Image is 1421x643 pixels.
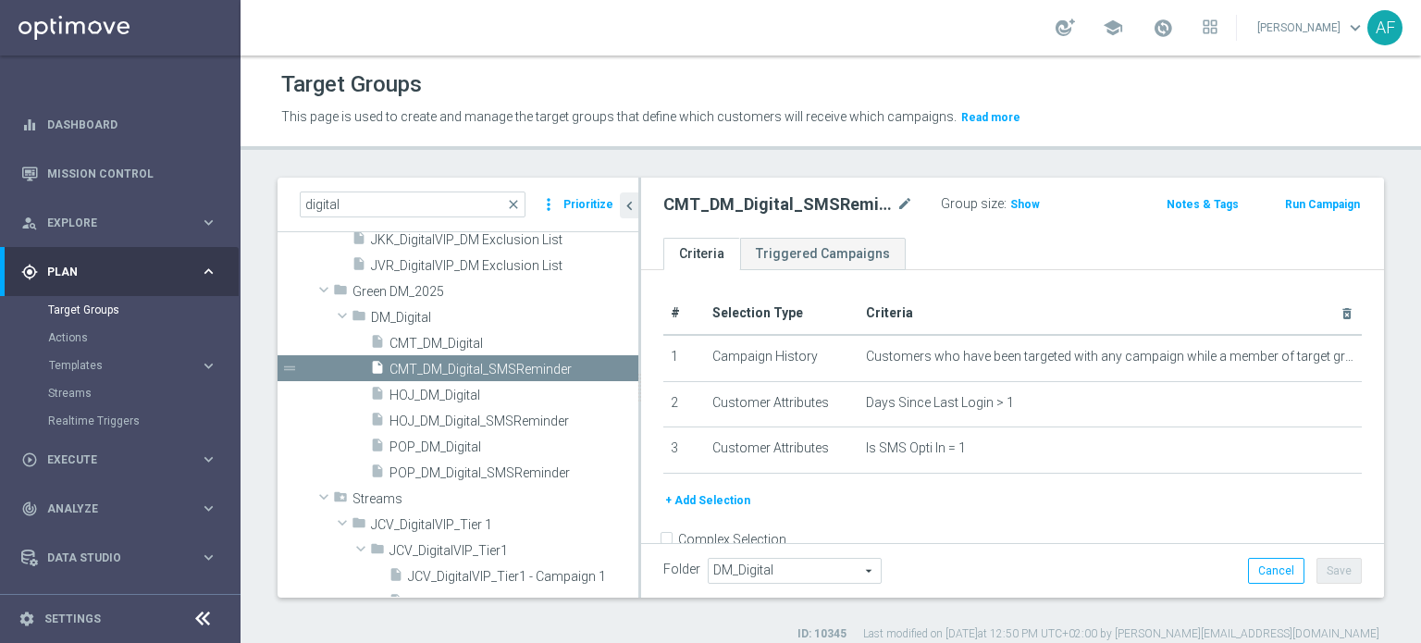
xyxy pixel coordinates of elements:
div: Actions [48,324,239,352]
td: Customer Attributes [705,427,859,474]
i: insert_drive_file [370,412,385,433]
span: Templates [49,360,181,371]
span: school [1103,18,1123,38]
span: JKK_DigitalVIP_DM Exclusion List [371,232,638,248]
i: keyboard_arrow_right [200,549,217,566]
i: keyboard_arrow_right [200,263,217,280]
i: mode_edit [896,193,913,216]
i: gps_fixed [21,264,38,280]
div: Analyze [21,501,200,517]
button: track_changes Analyze keyboard_arrow_right [20,501,218,516]
span: close [506,197,521,212]
span: Streams [352,491,638,507]
i: keyboard_arrow_right [200,357,217,375]
div: Mission Control [21,149,217,198]
button: + Add Selection [663,490,752,511]
span: Analyze [47,503,200,514]
span: Plan [47,266,200,278]
i: settings [19,611,35,627]
a: Triggered Campaigns [740,238,906,270]
div: Execute [21,451,200,468]
label: ID: 10345 [797,626,846,642]
span: JVR_DigitalVIP_DM Exclusion List [371,258,638,274]
i: insert_drive_file [370,386,385,407]
span: Data Studio [47,552,200,563]
td: Campaign History [705,335,859,381]
i: track_changes [21,501,38,517]
button: chevron_left [620,192,638,218]
i: insert_drive_file [352,256,366,278]
i: more_vert [539,192,558,217]
span: JCV_DigitalVIP_Tier1 [389,543,638,559]
h1: Target Groups [281,71,422,98]
i: folder [333,282,348,303]
button: Templates keyboard_arrow_right [48,358,218,373]
a: [PERSON_NAME]keyboard_arrow_down [1255,14,1367,42]
label: Group size [941,196,1004,212]
i: delete_forever [1340,306,1354,321]
button: Prioritize [561,192,616,217]
span: Execute [47,454,200,465]
i: insert_drive_file [389,593,403,614]
div: Streams [48,379,239,407]
label: Folder [663,562,700,577]
button: Cancel [1248,558,1304,584]
div: Realtime Triggers [48,407,239,435]
i: keyboard_arrow_right [200,451,217,468]
i: keyboard_arrow_right [200,500,217,517]
button: Mission Control [20,167,218,181]
span: Days Since Last Login > 1 [866,395,1014,411]
span: Green DM_2025 [352,284,638,300]
a: Optibot [47,582,193,631]
button: play_circle_outline Execute keyboard_arrow_right [20,452,218,467]
div: Templates [48,352,239,379]
div: Plan [21,264,200,280]
button: Data Studio keyboard_arrow_right [20,550,218,565]
a: Criteria [663,238,740,270]
button: Save [1316,558,1362,584]
div: Templates [49,360,200,371]
a: Target Groups [48,303,192,317]
label: : [1004,196,1007,212]
i: insert_drive_file [389,567,403,588]
span: POP_DM_Digital [389,439,638,455]
span: POP_DM_Digital_SMSReminder [389,465,638,481]
div: Optibot [21,582,217,631]
i: equalizer [21,117,38,133]
i: keyboard_arrow_right [200,214,217,231]
th: # [663,292,705,335]
span: Criteria [866,305,913,320]
th: Selection Type [705,292,859,335]
i: folder [352,308,366,329]
td: 2 [663,381,705,427]
i: folder [370,541,385,563]
td: 1 [663,335,705,381]
span: Is SMS Opti In = 1 [866,440,966,456]
button: person_search Explore keyboard_arrow_right [20,216,218,230]
i: insert_drive_file [370,360,385,381]
button: gps_fixed Plan keyboard_arrow_right [20,265,218,279]
div: Explore [21,215,200,231]
h2: CMT_DM_Digital_SMSReminder [663,193,893,216]
span: HOJ_DM_Digital [389,388,638,403]
a: Streams [48,386,192,401]
label: Complex Selection [678,531,786,549]
input: Quick find group or folder [300,192,525,217]
i: folder_special [333,489,348,511]
button: equalizer Dashboard [20,117,218,132]
div: Dashboard [21,100,217,149]
i: chevron_left [621,197,638,215]
div: AF [1367,10,1402,45]
span: Show [1010,198,1040,211]
span: JCV_DigitalVIP_Tier1 - Campaign 2 [408,595,638,611]
span: CMT_DM_Digital [389,336,638,352]
span: Explore [47,217,200,229]
i: insert_drive_file [370,464,385,485]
